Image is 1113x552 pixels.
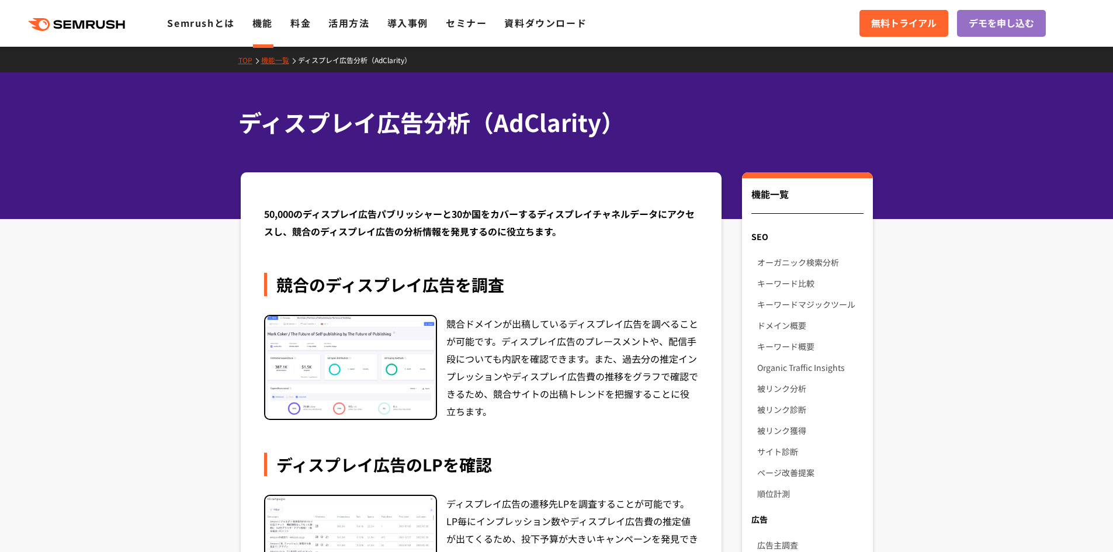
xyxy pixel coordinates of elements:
[969,16,1034,31] span: デモを申し込む
[751,187,863,214] div: 機能一覧
[757,378,863,399] a: 被リンク分析
[252,16,273,30] a: 機能
[757,294,863,315] a: キーワードマジックツール
[757,399,863,420] a: 被リンク診断
[742,509,872,530] div: 広告
[298,55,420,65] a: ディスプレイ広告分析（AdClarity）
[238,55,261,65] a: TOP
[757,273,863,294] a: キーワード比較
[265,316,436,419] img: 競合のディスプレイ広告を調査
[757,315,863,336] a: ドメイン概要
[264,205,699,240] div: 50,000のディスプレイ広告パブリッシャーと30か国をカバーするディスプレイチャネルデータにアクセスし、競合のディスプレイ広告の分析情報を発見するのに役立ちます。
[757,462,863,483] a: ページ改善提案
[264,273,699,296] div: 競合のディスプレイ広告を調査
[757,420,863,441] a: 被リンク獲得
[859,10,948,37] a: 無料トライアル
[328,16,369,30] a: 活用方法
[742,226,872,247] div: SEO
[504,16,587,30] a: 資料ダウンロード
[957,10,1046,37] a: デモを申し込む
[871,16,937,31] span: 無料トライアル
[238,105,864,140] h1: ディスプレイ広告分析（AdClarity）
[757,336,863,357] a: キーワード概要
[167,16,234,30] a: Semrushとは
[757,252,863,273] a: オーガニック検索分析
[264,453,699,476] div: ディスプレイ広告のLPを確認
[290,16,311,30] a: 料金
[387,16,428,30] a: 導入事例
[757,483,863,504] a: 順位計測
[757,357,863,378] a: Organic Traffic Insights
[446,315,699,420] div: 競合ドメインが出稿しているディスプレイ広告を調べることが可能です。ディスプレイ広告のプレースメントや、配信手段についても内訳を確認できます。また、過去分の推定インプレッションやディスプレイ広告費...
[446,16,487,30] a: セミナー
[757,441,863,462] a: サイト診断
[261,55,298,65] a: 機能一覧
